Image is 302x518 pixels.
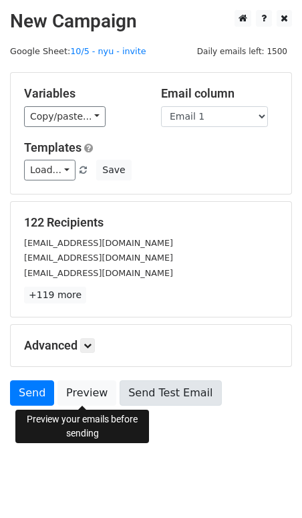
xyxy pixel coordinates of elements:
[10,10,292,33] h2: New Campaign
[24,86,141,101] h5: Variables
[235,454,302,518] iframe: Chat Widget
[24,160,75,180] a: Load...
[24,106,106,127] a: Copy/paste...
[24,238,173,248] small: [EMAIL_ADDRESS][DOMAIN_NAME]
[24,253,173,263] small: [EMAIL_ADDRESS][DOMAIN_NAME]
[24,338,278,353] h5: Advanced
[96,160,131,180] button: Save
[15,410,149,443] div: Preview your emails before sending
[57,380,116,406] a: Preview
[161,86,278,101] h5: Email column
[192,44,292,59] span: Daily emails left: 1500
[192,46,292,56] a: Daily emails left: 1500
[24,287,86,303] a: +119 more
[10,46,146,56] small: Google Sheet:
[10,380,54,406] a: Send
[24,268,173,278] small: [EMAIL_ADDRESS][DOMAIN_NAME]
[24,140,82,154] a: Templates
[120,380,221,406] a: Send Test Email
[24,215,278,230] h5: 122 Recipients
[70,46,146,56] a: 10/5 - nyu - invite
